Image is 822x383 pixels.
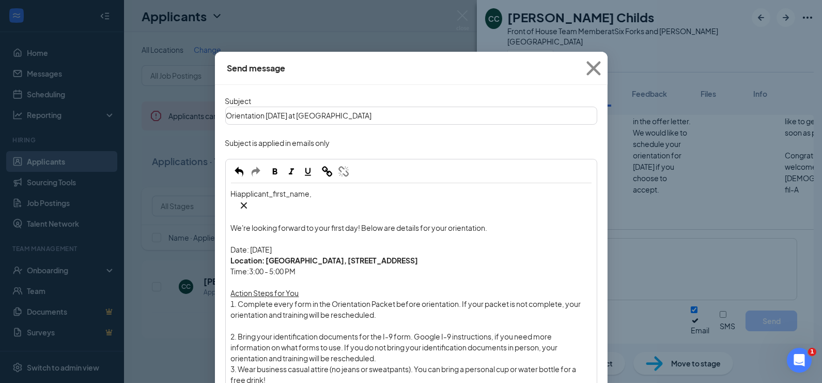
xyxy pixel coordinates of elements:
[267,165,283,180] button: Bold
[231,223,488,232] span: We're looking forward to your first day! Below are details for your orientation.
[310,189,312,198] span: ,
[300,165,316,180] button: Underline
[283,165,300,180] button: Italic
[225,137,597,149] p: Subject is applied in emails only
[251,245,272,254] span: [DATE]
[231,256,418,265] span: Location: [GEOGRAPHIC_DATA], [STREET_ADDRESS]
[319,165,335,180] button: Link
[787,348,812,373] iframe: Intercom live chat
[231,332,559,363] span: 2. Bring your identification documents for the I-9 form. Google I-9 instructions, if you need mor...
[231,245,250,254] span: Date:
[580,54,608,82] svg: Cross
[226,111,372,120] span: Orientation [DATE] at [GEOGRAPHIC_DATA]
[231,165,247,180] button: Undo
[225,96,252,106] span: Subject
[226,108,596,124] div: Edit text
[231,267,250,276] span: Time:
[808,348,816,356] span: 1
[231,189,238,198] span: Hi
[231,299,582,319] span: 1. Complete every form in the Orientation Packet before orientation. If your packet is not comple...
[238,188,310,212] span: applicant_first_name‌‌‌‌
[335,165,352,180] button: Remove Link
[250,267,296,276] span: 3:00 - 5:00 PM
[238,199,250,212] svg: Cross
[227,63,286,74] div: Send message
[231,288,299,298] span: Action Steps for You
[247,165,264,180] button: Redo
[580,52,608,85] button: Close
